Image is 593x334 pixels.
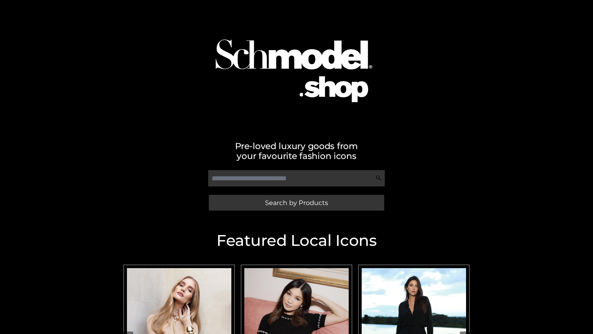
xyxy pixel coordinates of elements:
h2: Featured Local Icons​ [120,233,473,248]
a: Search by Products [209,195,384,211]
img: Search Icon [376,175,382,181]
h2: Pre-loved luxury goods from your favourite fashion icons [120,141,473,161]
span: Search by Products [265,199,328,206]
